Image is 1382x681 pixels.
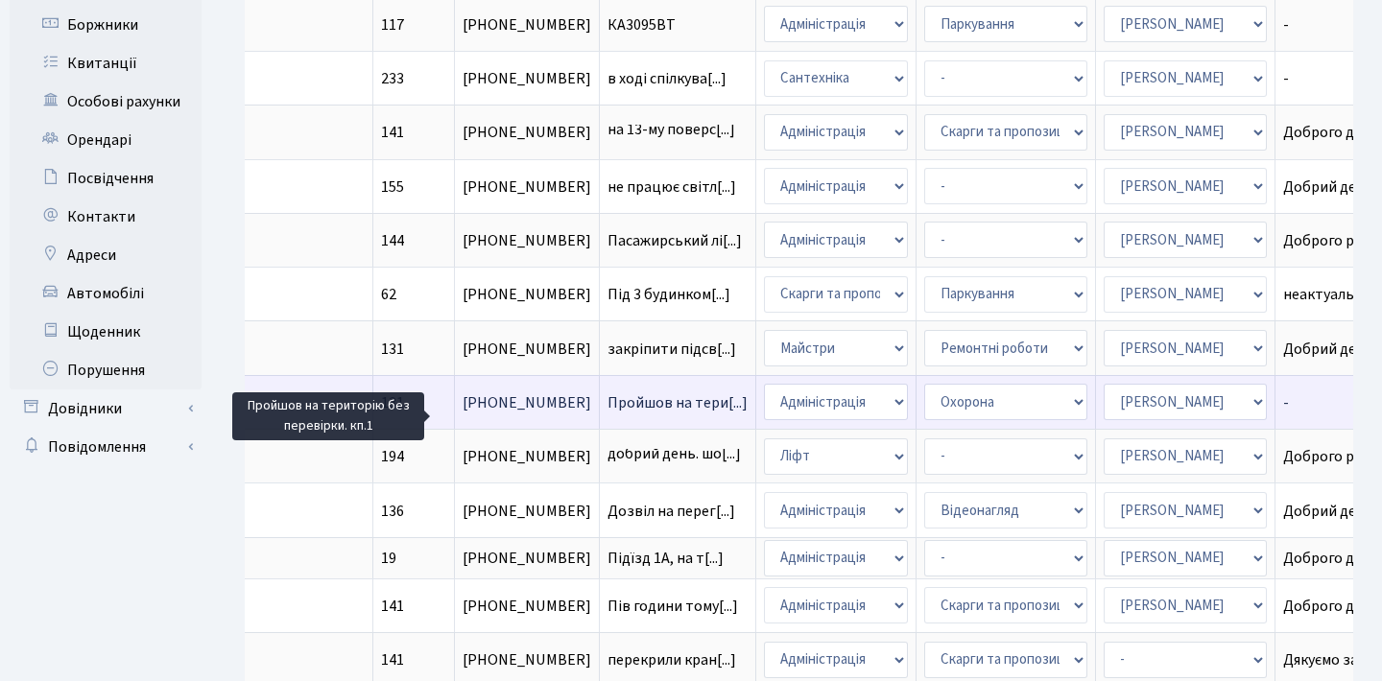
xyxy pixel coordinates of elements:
span: Під 3 будинком[...] [608,284,730,305]
span: [PHONE_NUMBER] [463,395,591,411]
span: [PHONE_NUMBER] [463,341,591,357]
span: [PHONE_NUMBER] [463,652,591,668]
a: Порушення [10,351,202,389]
span: Дозвіл на перег[...] [608,501,735,522]
span: [PHONE_NUMBER] [463,449,591,464]
span: 144 [381,230,404,251]
div: Пройшов на територію без перевірки. кп.1 [232,392,424,440]
span: 62 [381,284,396,305]
span: добрий день. шо[...] [608,443,741,464]
span: Пасажирський лі[...] [608,230,742,251]
span: 194 [381,446,404,467]
span: Пройшов на тери[...] [608,392,748,413]
a: Довідники [10,389,202,428]
a: Щоденник [10,313,202,351]
a: Орендарі [10,121,202,159]
span: [PHONE_NUMBER] [463,17,591,33]
span: КА3095ВТ [608,17,748,33]
span: в ході спілкува[...] [608,68,727,89]
span: 141 [381,649,404,670]
span: на 13-му поверс[...] [608,119,735,140]
span: 19 [381,548,396,569]
a: Контакти [10,198,202,236]
span: [PHONE_NUMBER] [463,287,591,302]
span: [PHONE_NUMBER] [463,233,591,248]
span: закріпити підсв[...] [608,339,736,360]
span: [PHONE_NUMBER] [463,179,591,195]
span: Підїзд 1А, на т[...] [608,548,724,569]
a: Особові рахунки [10,82,202,121]
span: 117 [381,14,404,35]
span: [PHONE_NUMBER] [463,504,591,519]
span: 141 [381,122,404,143]
span: не працює світл[...] [608,176,736,198]
span: 131 [381,339,404,360]
a: Автомобілі [10,274,202,313]
span: [PHONE_NUMBER] [463,125,591,140]
span: перекрили кран[...] [608,649,736,670]
a: Повідомлення [10,428,202,466]
span: [PHONE_NUMBER] [463,551,591,566]
span: 155 [381,176,404,198]
span: 141 [381,596,404,617]
span: 136 [381,501,404,522]
a: Посвідчення [10,159,202,198]
span: 233 [381,68,404,89]
a: Адреси [10,236,202,274]
span: [PHONE_NUMBER] [463,71,591,86]
span: [PHONE_NUMBER] [463,599,591,614]
a: Боржники [10,6,202,44]
span: Пів години тому[...] [608,596,738,617]
a: Квитанції [10,44,202,82]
